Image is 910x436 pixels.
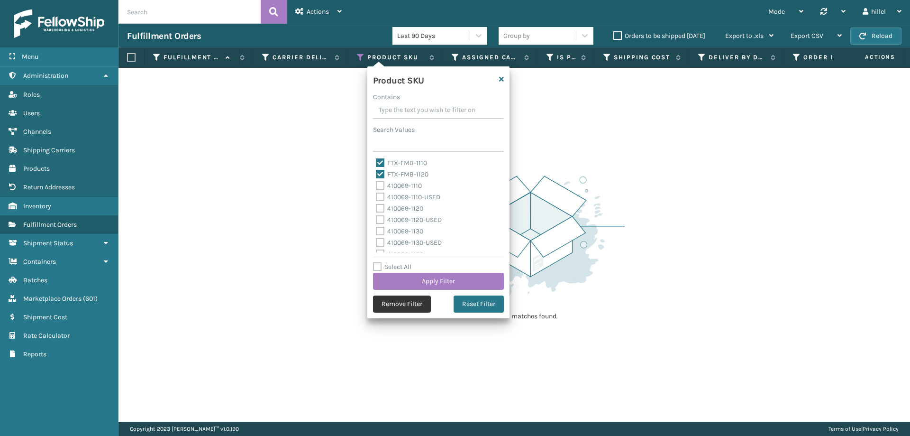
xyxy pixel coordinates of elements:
[503,31,530,41] div: Group by
[23,258,56,266] span: Containers
[164,53,221,62] label: Fulfillment Order Id
[863,426,899,432] a: Privacy Policy
[376,216,442,224] label: 410069-1120-USED
[803,53,861,62] label: Order Date
[376,182,422,190] label: 410069-1110
[376,239,442,247] label: 410069-1130-USED
[22,53,38,61] span: Menu
[376,227,423,235] label: 410069-1130
[373,263,411,271] label: Select All
[23,276,47,284] span: Batches
[709,53,766,62] label: Deliver By Date
[557,53,576,62] label: Is Prime
[376,250,423,258] label: 410069-1150
[14,9,104,38] img: logo
[373,92,400,102] label: Contains
[23,109,40,117] span: Users
[23,239,73,247] span: Shipment Status
[828,426,861,432] a: Terms of Use
[376,193,440,201] label: 410069-1110-USED
[23,332,70,340] span: Rate Calculator
[397,31,471,41] div: Last 90 Days
[376,170,428,178] label: FTX-FMB-1120
[23,221,77,229] span: Fulfillment Orders
[725,32,764,40] span: Export to .xls
[373,273,504,290] button: Apply Filter
[23,146,75,154] span: Shipping Carriers
[376,159,427,167] label: FTX-FMB-1110
[23,295,82,303] span: Marketplace Orders
[130,422,239,436] p: Copyright 2023 [PERSON_NAME]™ v 1.0.190
[373,72,424,86] h4: Product SKU
[83,295,98,303] span: ( 601 )
[373,125,415,135] label: Search Values
[768,8,785,16] span: Mode
[376,204,423,213] label: 410069-1120
[127,30,201,42] h3: Fulfillment Orders
[273,53,330,62] label: Carrier Delivery Status
[828,422,899,436] div: |
[462,53,519,62] label: Assigned Carrier
[23,202,51,210] span: Inventory
[367,53,425,62] label: Product SKU
[614,53,671,62] label: Shipping Cost
[23,165,50,173] span: Products
[373,296,431,313] button: Remove Filter
[373,102,504,119] input: Type the text you wish to filter on
[454,296,504,313] button: Reset Filter
[23,350,46,358] span: Reports
[23,183,75,191] span: Return Addresses
[613,32,705,40] label: Orders to be shipped [DATE]
[835,49,901,65] span: Actions
[23,72,68,80] span: Administration
[850,28,901,45] button: Reload
[23,313,67,321] span: Shipment Cost
[791,32,823,40] span: Export CSV
[23,128,51,136] span: Channels
[23,91,40,99] span: Roles
[307,8,329,16] span: Actions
